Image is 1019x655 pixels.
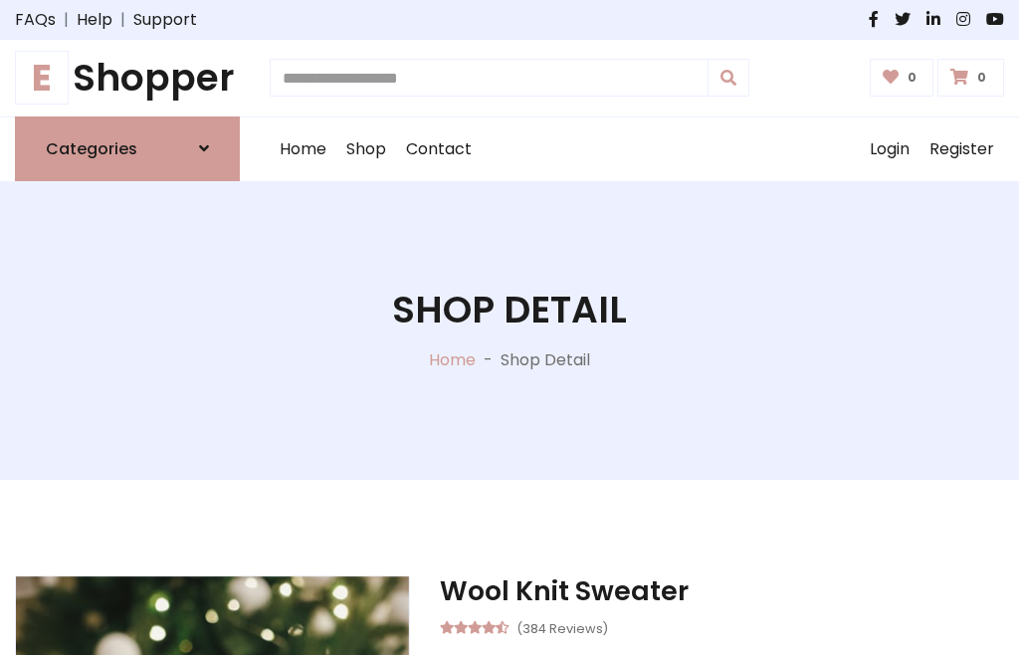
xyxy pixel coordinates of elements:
[15,116,240,181] a: Categories
[429,348,476,371] a: Home
[870,59,934,97] a: 0
[516,615,608,639] small: (384 Reviews)
[15,56,240,101] a: EShopper
[336,117,396,181] a: Shop
[77,8,112,32] a: Help
[15,8,56,32] a: FAQs
[396,117,482,181] a: Contact
[133,8,197,32] a: Support
[15,51,69,105] span: E
[903,69,921,87] span: 0
[860,117,919,181] a: Login
[112,8,133,32] span: |
[270,117,336,181] a: Home
[46,139,137,158] h6: Categories
[972,69,991,87] span: 0
[501,348,590,372] p: Shop Detail
[476,348,501,372] p: -
[937,59,1004,97] a: 0
[440,575,1004,607] h3: Wool Knit Sweater
[56,8,77,32] span: |
[919,117,1004,181] a: Register
[15,56,240,101] h1: Shopper
[392,288,627,332] h1: Shop Detail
